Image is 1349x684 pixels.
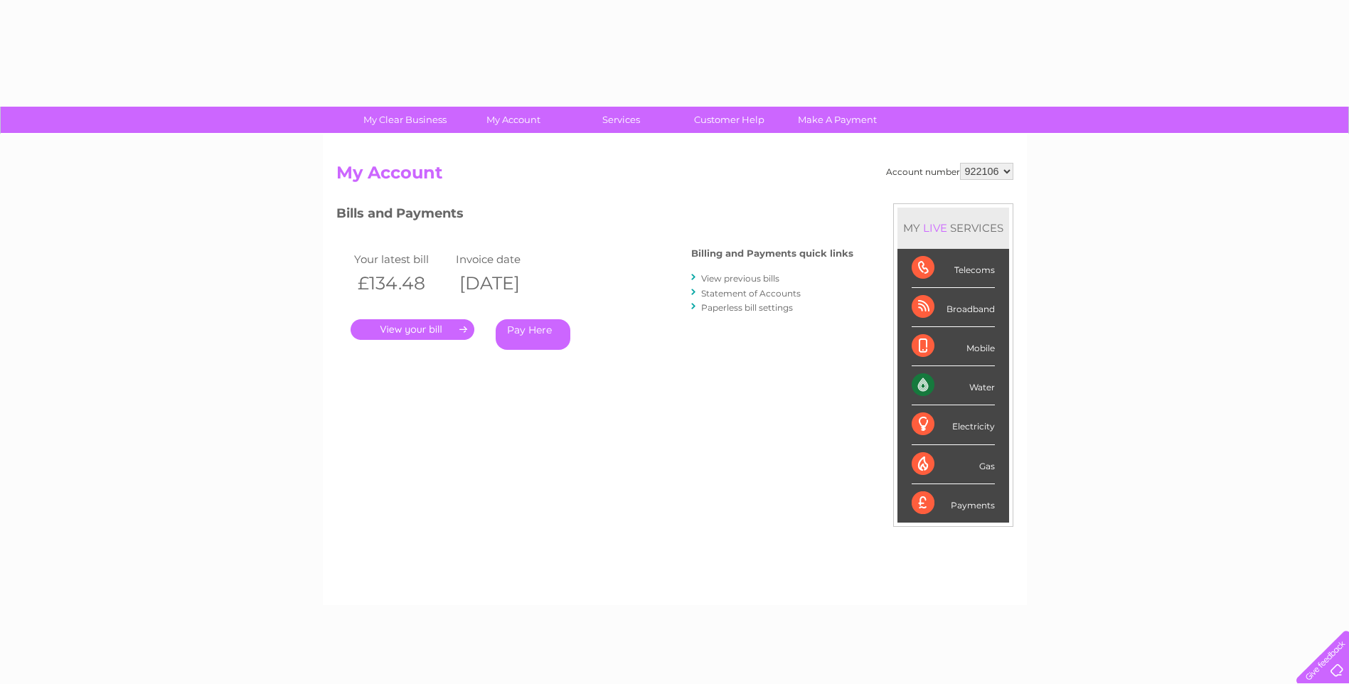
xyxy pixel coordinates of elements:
[886,163,1013,180] div: Account number
[671,107,788,133] a: Customer Help
[691,248,853,259] h4: Billing and Payments quick links
[351,250,453,269] td: Your latest bill
[912,288,995,327] div: Broadband
[496,319,570,350] a: Pay Here
[452,250,555,269] td: Invoice date
[912,327,995,366] div: Mobile
[336,203,853,228] h3: Bills and Payments
[701,273,779,284] a: View previous bills
[897,208,1009,248] div: MY SERVICES
[452,269,555,298] th: [DATE]
[454,107,572,133] a: My Account
[701,302,793,313] a: Paperless bill settings
[351,319,474,340] a: .
[346,107,464,133] a: My Clear Business
[701,288,801,299] a: Statement of Accounts
[779,107,896,133] a: Make A Payment
[912,366,995,405] div: Water
[351,269,453,298] th: £134.48
[912,405,995,444] div: Electricity
[912,445,995,484] div: Gas
[562,107,680,133] a: Services
[336,163,1013,190] h2: My Account
[920,221,950,235] div: LIVE
[912,249,995,288] div: Telecoms
[912,484,995,523] div: Payments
